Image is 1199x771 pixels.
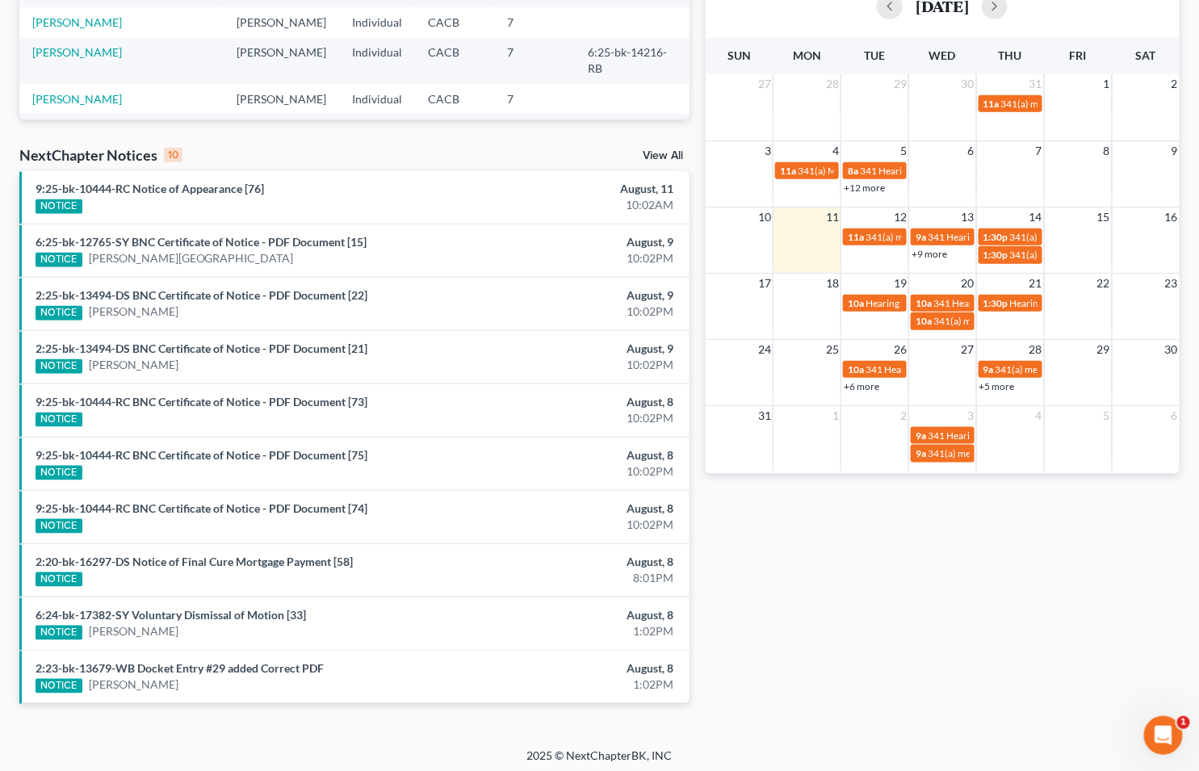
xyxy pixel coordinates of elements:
[494,114,575,160] td: 13
[757,406,773,425] span: 31
[916,297,932,309] span: 10a
[824,74,841,94] span: 28
[824,340,841,359] span: 25
[1028,274,1044,293] span: 21
[89,677,178,693] a: [PERSON_NAME]
[415,114,494,160] td: CACB
[224,84,339,114] td: [PERSON_NAME]
[36,466,82,480] div: NOTICE
[89,250,294,266] a: [PERSON_NAME][GEOGRAPHIC_DATA]
[472,570,673,586] div: 8:01PM
[494,38,575,84] td: 7
[916,429,926,442] span: 9a
[36,306,82,321] div: NOTICE
[36,182,264,195] a: 9:25-bk-10444-RC Notice of Appearance [76]
[36,448,367,462] a: 9:25-bk-10444-RC BNC Certificate of Notice - PDF Document [75]
[966,406,976,425] span: 3
[892,274,908,293] span: 19
[983,231,1008,243] span: 1:30p
[831,406,841,425] span: 1
[339,38,415,84] td: Individual
[899,141,908,161] span: 5
[224,38,339,84] td: [PERSON_NAME]
[1028,340,1044,359] span: 28
[912,248,947,260] a: +9 more
[1163,274,1180,293] span: 23
[824,274,841,293] span: 18
[32,15,122,29] a: [PERSON_NAME]
[892,74,908,94] span: 29
[1034,406,1044,425] span: 4
[866,231,1021,243] span: 341(a) meeting for [PERSON_NAME]
[36,679,82,693] div: NOTICE
[844,380,879,392] a: +6 more
[415,84,494,114] td: CACB
[36,288,367,302] a: 2:25-bk-13494-DS BNC Certificate of Notice - PDF Document [22]
[933,315,1089,327] span: 341(a) meeting for [PERSON_NAME]
[32,45,122,59] a: [PERSON_NAME]
[472,447,673,463] div: August, 8
[472,501,673,517] div: August, 8
[472,287,673,304] div: August, 9
[1034,141,1044,161] span: 7
[996,363,1174,375] span: 341(a) meeting for Grey [PERSON_NAME]
[36,555,353,568] a: 2:20-bk-16297-DS Notice of Final Cure Mortgage Payment [58]
[472,660,673,677] div: August, 8
[472,394,673,410] div: August, 8
[848,363,864,375] span: 10a
[415,7,494,37] td: CACB
[831,141,841,161] span: 4
[575,38,690,84] td: 6:25-bk-14216-RB
[865,48,886,62] span: Tue
[866,363,1059,375] span: 341 Hearing for SOS-Secure One Services, Inc.
[36,626,82,640] div: NOTICE
[1001,98,1157,110] span: 341(a) meeting for [PERSON_NAME]
[848,297,864,309] span: 10a
[1070,48,1087,62] span: Fri
[1170,74,1180,94] span: 2
[1096,340,1112,359] span: 29
[36,253,82,267] div: NOTICE
[472,607,673,623] div: August, 8
[999,48,1022,62] span: Thu
[1177,716,1190,729] span: 1
[727,48,751,62] span: Sun
[36,572,82,587] div: NOTICE
[36,661,324,675] a: 2:23-bk-13679-WB Docket Entry #29 added Correct PDF
[1170,406,1180,425] span: 6
[763,141,773,161] span: 3
[928,447,1084,459] span: 341(a) meeting for [PERSON_NAME]
[339,84,415,114] td: Individual
[848,165,858,177] span: 8a
[472,463,673,480] div: 10:02PM
[1096,274,1112,293] span: 22
[89,623,178,639] a: [PERSON_NAME]
[472,341,673,357] div: August, 9
[339,7,415,37] td: Individual
[983,249,1008,261] span: 1:30p
[1136,48,1156,62] span: Sat
[892,207,908,227] span: 12
[472,517,673,533] div: 10:02PM
[757,340,773,359] span: 24
[780,165,796,177] span: 11a
[960,340,976,359] span: 27
[928,429,1072,442] span: 341 Hearing for [PERSON_NAME]
[960,207,976,227] span: 13
[36,199,82,214] div: NOTICE
[1170,141,1180,161] span: 9
[979,380,1015,392] a: +5 more
[224,114,339,160] td: [PERSON_NAME]
[36,342,367,355] a: 2:25-bk-13494-DS BNC Certificate of Notice - PDF Document [21]
[494,84,575,114] td: 7
[415,38,494,84] td: CACB
[983,98,1000,110] span: 11a
[89,357,178,373] a: [PERSON_NAME]
[36,359,82,374] div: NOTICE
[983,363,994,375] span: 9a
[960,274,976,293] span: 20
[1028,207,1044,227] span: 14
[1010,297,1136,309] span: Hearing for [PERSON_NAME]
[916,315,932,327] span: 10a
[892,340,908,359] span: 26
